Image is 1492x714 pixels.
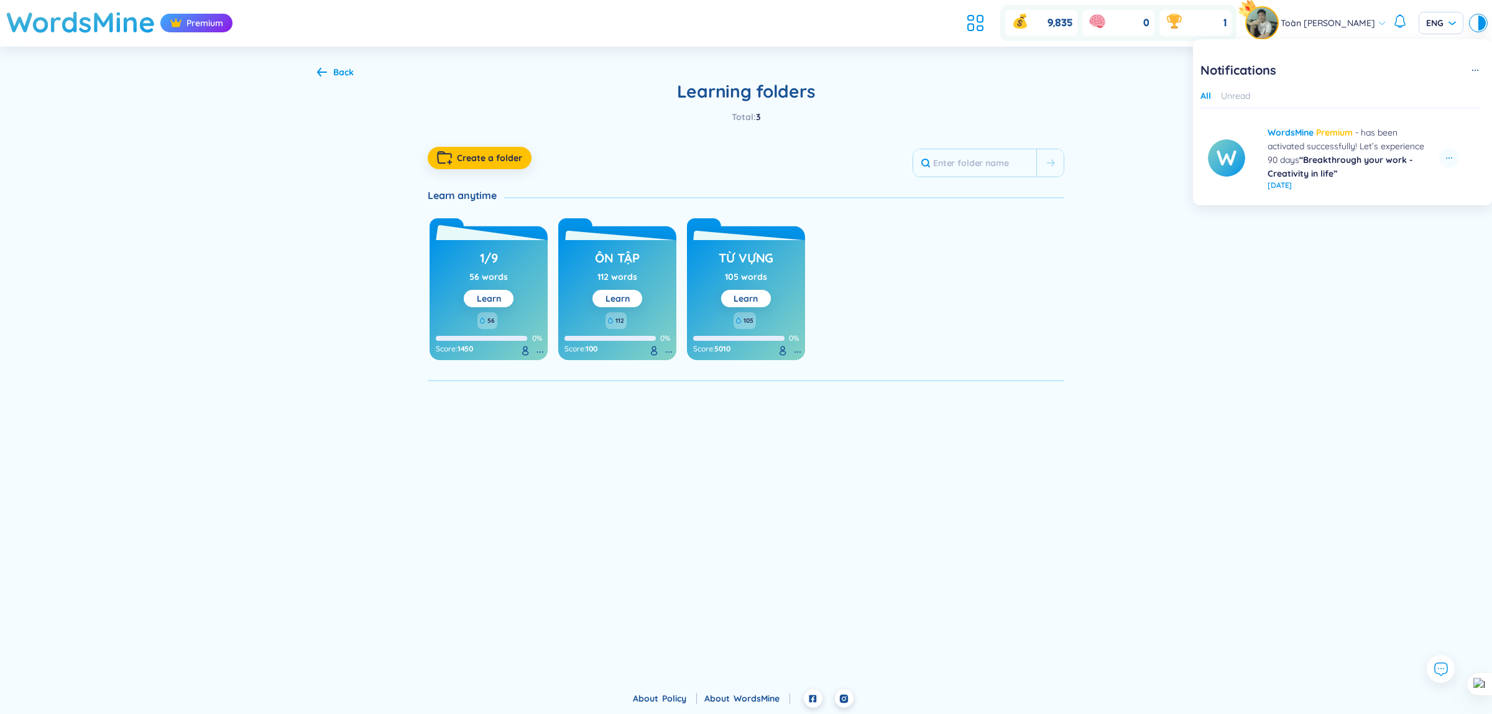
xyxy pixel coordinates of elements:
span: 9,835 [1048,16,1072,30]
span: 100 [586,344,597,354]
h3: Từ vựng [719,249,774,273]
img: crown icon [170,17,182,29]
span: Total : [732,111,756,123]
div: About [633,692,697,705]
h3: 1/9 [480,249,498,273]
div: Premium [160,14,233,32]
span: 0% [789,333,799,343]
span: 5010 [714,344,730,354]
a: Back [317,68,354,79]
span: 0 [1143,16,1149,30]
span: 1 [1223,16,1227,30]
span: Toàn [PERSON_NAME] [1281,16,1375,30]
div: 56 words [469,270,508,284]
a: Learn [606,293,630,304]
h6: Notifications [1200,62,1276,79]
img: avatar [1246,7,1278,39]
div: : [564,344,670,354]
span: 56 [487,316,495,326]
img: avatar [1208,139,1245,177]
span: Score [564,344,584,354]
input: Enter folder name [913,149,1036,177]
h2: Learning folders [428,80,1064,103]
span: 0% [660,333,670,343]
a: Policy [662,693,697,704]
div: Back [333,65,354,79]
a: Learn [734,293,758,304]
h3: ôn tập [595,249,640,273]
div: 112 words [597,270,637,284]
div: : [436,344,541,354]
span: ENG [1426,17,1456,29]
button: Learn [721,290,771,307]
div: About [704,692,790,705]
strong: “Breakthrough your work - Creativity in life” [1268,154,1413,179]
span: Score [693,344,712,354]
a: WordsMine [734,693,790,704]
a: Learn [477,293,501,304]
a: 1/9 [480,246,498,270]
button: All [1200,89,1211,103]
button: Learn [592,290,642,307]
div: [DATE] [1268,180,1434,190]
div: 105 words [725,270,767,284]
span: 3 [756,111,761,123]
span: 1450 [458,344,474,354]
div: Learn anytime [428,188,504,202]
span: Create a folder [457,152,522,164]
a: Từ vựng [719,246,774,270]
span: Score [436,344,455,354]
button: Create a folder [428,147,532,169]
a: avatarpro [1246,7,1281,39]
span: 0% [532,333,542,343]
button: Unread [1221,89,1250,103]
span: 105 [744,316,753,326]
span: - has been activated successfully! Let’s experience 90 days [1268,127,1424,179]
div: : [693,344,799,354]
a: ôn tập [595,246,640,270]
button: Learn [464,290,513,307]
span: WordsMine [1268,127,1314,138]
span: Premium [1316,127,1353,138]
span: 112 [615,316,624,326]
